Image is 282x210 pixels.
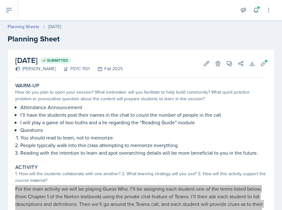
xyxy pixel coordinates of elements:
p: Attendance Announcement [20,103,267,111]
div: Fall 2025 [90,65,123,72]
p: People typically walk into this class attempting to memorize everything [20,141,267,149]
p: Questions [20,126,267,134]
p: I will play a game of two truths and a lie regarding the “Reading Guide” module [20,119,267,126]
label: Warm-Up [15,83,40,89]
span: Submitted [47,58,68,63]
div: [DATE] [48,23,61,30]
p: I’ll have the students post their names in the chat to count the number of people in the call [20,111,267,119]
h2: [DATE] [15,55,123,66]
p: You should read to learn, not to memorize [20,134,267,141]
div: [PERSON_NAME] [15,65,56,72]
div: PSYC 1101 [56,65,90,72]
a: Planning Sheets [8,23,39,30]
h2: Planning Sheet [8,33,274,45]
div: How do you plan to open your session? What icebreaker will you facilitate to help build community... [15,89,267,102]
p: Reading with the intention to learn and spot overarching details will be more beneficial to you i... [20,149,267,157]
label: Activity [15,164,38,170]
div: 1. How will the students collaborate with one another? 2. What learning strategy will you use? 3.... [15,170,267,184]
